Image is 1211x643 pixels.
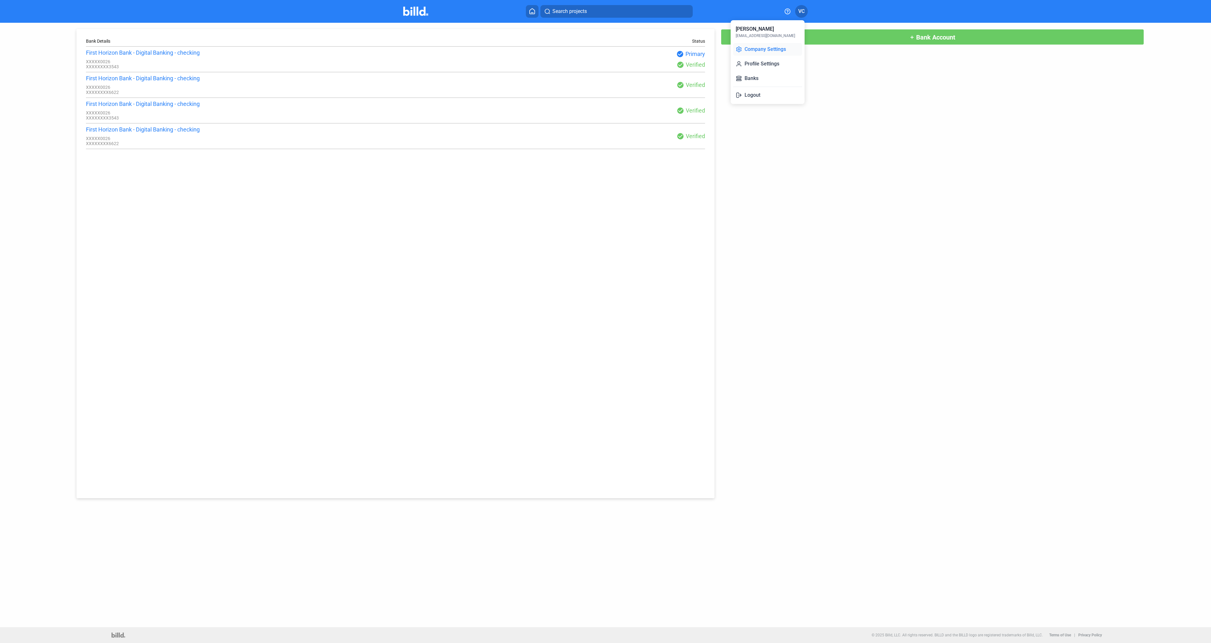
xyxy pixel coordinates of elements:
[736,25,774,33] div: [PERSON_NAME]
[733,72,802,85] button: Banks
[733,43,802,56] button: Company Settings
[733,58,802,70] button: Profile Settings
[733,89,802,101] button: Logout
[736,33,795,39] div: [EMAIL_ADDRESS][DOMAIN_NAME]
